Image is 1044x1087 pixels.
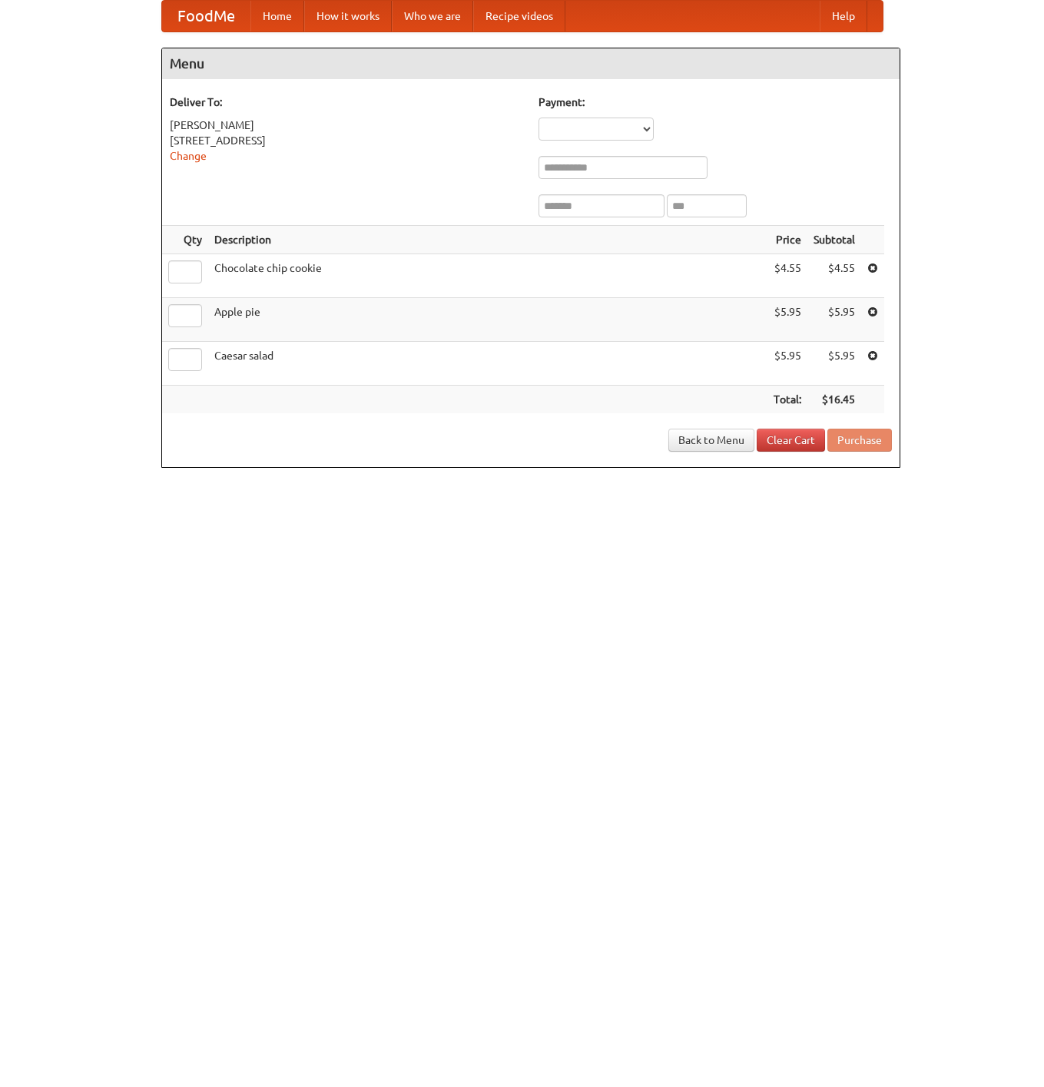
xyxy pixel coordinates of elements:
[304,1,392,31] a: How it works
[767,254,807,298] td: $4.55
[473,1,565,31] a: Recipe videos
[807,298,861,342] td: $5.95
[539,94,892,110] h5: Payment:
[668,429,754,452] a: Back to Menu
[767,342,807,386] td: $5.95
[767,386,807,414] th: Total:
[170,94,523,110] h5: Deliver To:
[767,226,807,254] th: Price
[208,298,767,342] td: Apple pie
[392,1,473,31] a: Who we are
[170,133,523,148] div: [STREET_ADDRESS]
[757,429,825,452] a: Clear Cart
[250,1,304,31] a: Home
[820,1,867,31] a: Help
[170,118,523,133] div: [PERSON_NAME]
[208,226,767,254] th: Description
[162,48,900,79] h4: Menu
[208,342,767,386] td: Caesar salad
[827,429,892,452] button: Purchase
[807,254,861,298] td: $4.55
[162,1,250,31] a: FoodMe
[767,298,807,342] td: $5.95
[807,342,861,386] td: $5.95
[807,386,861,414] th: $16.45
[170,150,207,162] a: Change
[807,226,861,254] th: Subtotal
[208,254,767,298] td: Chocolate chip cookie
[162,226,208,254] th: Qty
